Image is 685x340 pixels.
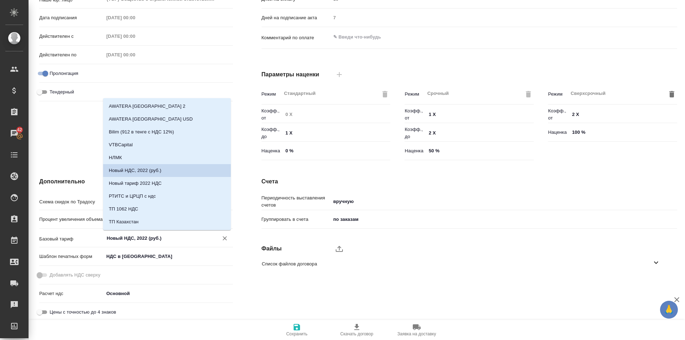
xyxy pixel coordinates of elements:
[331,196,677,208] div: вручную
[109,141,133,148] p: VTBCapital
[660,301,678,319] button: 🙏
[39,33,104,40] p: Действителен с
[405,91,424,98] p: Режим
[39,253,104,260] p: Шаблон печатных форм
[104,250,233,263] div: НДС в [GEOGRAPHIC_DATA]
[2,125,27,142] a: 42
[109,180,162,187] p: Новый тариф 2022 НДС
[39,51,104,59] p: Действителен по
[331,213,677,225] div: по заказам
[663,302,675,317] span: 🙏
[50,272,100,279] span: Добавлять НДС сверху
[109,116,193,123] p: AWATERA [GEOGRAPHIC_DATA] USD
[405,147,426,154] p: Наценка
[109,193,156,200] p: РТИТС и ЦРЦП с ндс
[104,31,166,41] input: Пустое поле
[283,146,390,156] input: ✎ Введи что-нибудь
[39,290,104,297] p: Расчет ндс
[262,244,331,253] h4: Файлы
[331,240,348,257] label: upload
[50,70,78,77] span: Пролонгация
[262,216,331,223] p: Группировать в счета
[262,260,652,268] span: Список файлов договора
[104,288,233,300] div: Основной
[283,128,390,138] input: ✎ Введи что-нибудь
[104,50,166,60] input: Пустое поле
[262,70,331,79] h4: Параметры наценки
[50,88,74,96] span: Тендерный
[109,103,186,110] p: AWATERA [GEOGRAPHIC_DATA] 2
[220,233,230,243] button: Очистить
[426,110,534,120] input: ✎ Введи что-нибудь
[109,167,161,174] p: Новый НДС, 2022 (руб.)
[331,12,677,23] input: Пустое поле
[262,91,281,98] p: Режим
[283,110,390,120] input: Пустое поле
[109,205,138,213] p: ТП 1062 НДС
[109,154,122,161] p: НЛМК
[426,128,534,138] input: ✎ Введи что-нибудь
[229,238,230,239] button: Close
[548,107,569,122] p: Коэфф., от
[426,146,534,156] input: ✎ Введи что-нибудь
[262,107,283,122] p: Коэфф., от
[262,147,283,154] p: Наценка
[569,127,677,137] input: ✎ Введи что-нибудь
[666,89,677,100] button: Удалить режим
[262,126,283,140] p: Коэфф., до
[327,320,387,340] button: Скачать договор
[50,309,116,316] span: Цены с точностью до 4 знаков
[256,255,672,272] div: Список файлов договора
[39,235,104,243] p: Базовый тариф
[262,14,331,21] p: Дней на подписание акта
[405,126,426,140] p: Коэфф., до
[104,12,166,23] input: Пустое поле
[387,320,447,340] button: Заявка на доставку
[548,91,568,98] p: Режим
[262,177,677,186] h4: Счета
[405,107,426,122] p: Коэфф., от
[262,194,331,209] p: Периодичность выставления счетов
[13,126,26,133] span: 42
[109,218,138,225] p: ТП Казахстан
[262,34,331,41] p: Комментарий по оплате
[569,110,677,120] input: ✎ Введи что-нибудь
[39,14,104,21] p: Дата подписания
[267,320,327,340] button: Сохранить
[39,198,104,205] p: Схема скидок по Традосу
[39,216,104,223] p: Процент увеличения объема
[397,331,436,336] span: Заявка на доставку
[548,129,569,136] p: Наценка
[109,128,174,136] p: Bilim (912 в тенге с НДС 12%)
[39,177,233,186] h4: Дополнительно
[286,331,308,336] span: Сохранить
[340,331,373,336] span: Скачать договор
